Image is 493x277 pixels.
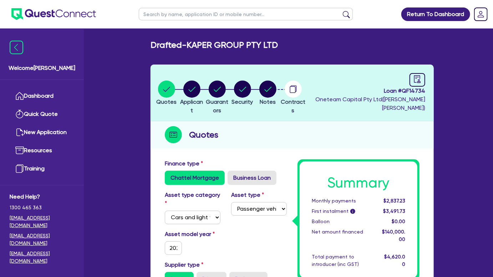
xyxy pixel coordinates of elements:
[11,8,96,20] img: quest-connect-logo-blue
[315,96,425,111] span: Oneteam Capital Pty Ltd ( [PERSON_NAME] [PERSON_NAME] )
[472,5,490,24] a: Dropdown toggle
[139,8,353,20] input: Search by name, application ID or mobile number...
[10,41,23,54] img: icon-menu-close
[232,98,253,105] span: Security
[306,253,376,268] div: Total payment to introducer (inc GST)
[165,126,182,143] img: step-icon
[10,232,74,247] a: [EMAIL_ADDRESS][DOMAIN_NAME]
[392,219,405,224] span: $0.00
[15,128,24,137] img: new-application
[156,98,177,105] span: Quotes
[189,128,218,141] h2: Quotes
[204,80,230,115] button: Guarantors
[151,40,278,50] h2: Drafted - KAPER GROUP PTY LTD
[10,123,74,142] a: New Application
[350,209,355,214] span: i
[383,198,405,204] span: $2,837.23
[306,228,376,243] div: Net amount financed
[165,191,220,208] label: Asset type category
[10,142,74,160] a: Resources
[179,80,204,115] button: Applicant
[159,230,226,238] label: Asset model year
[165,261,203,269] label: Supplier type
[181,98,203,114] span: Applicant
[308,87,425,95] span: Loan # QF14734
[260,98,276,105] span: Notes
[10,250,74,265] a: [EMAIL_ADDRESS][DOMAIN_NAME]
[165,159,203,168] label: Finance type
[281,98,305,114] span: Contracts
[228,171,276,185] label: Business Loan
[156,80,177,107] button: Quotes
[10,214,74,229] a: [EMAIL_ADDRESS][DOMAIN_NAME]
[15,164,24,173] img: training
[10,105,74,123] a: Quick Quote
[413,75,421,83] span: audit
[306,207,376,215] div: First instalment
[10,193,74,201] span: Need Help?
[306,197,376,205] div: Monthly payments
[401,7,470,21] a: Return To Dashboard
[206,98,228,114] span: Guarantors
[15,110,24,118] img: quick-quote
[15,146,24,155] img: resources
[231,191,264,199] label: Asset type
[165,171,225,185] label: Chattel Mortgage
[280,80,306,115] button: Contracts
[382,229,405,242] span: $140,000.00
[383,208,405,214] span: $3,491.73
[232,80,254,107] button: Security
[9,64,75,72] span: Welcome [PERSON_NAME]
[10,160,74,178] a: Training
[259,80,277,107] button: Notes
[312,174,405,191] h1: Summary
[306,218,376,225] div: Balloon
[10,87,74,105] a: Dashboard
[384,254,405,267] span: $4,620.00
[410,73,425,87] a: audit
[10,204,74,211] span: 1300 465 363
